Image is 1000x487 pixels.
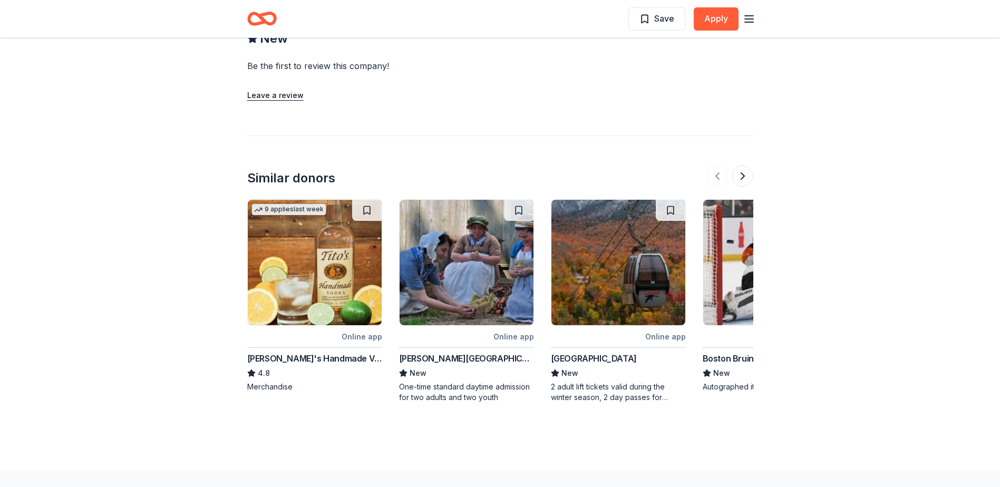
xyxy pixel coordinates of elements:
[551,382,686,403] div: 2 adult lift tickets valid during the winter season, 2 day passes for summer/fall attractions
[713,367,730,379] span: New
[703,200,837,325] img: Image for Boston Bruins
[399,199,534,403] a: Image for Coggeshall Farm MuseumOnline app[PERSON_NAME][GEOGRAPHIC_DATA]NewOne-time standard dayt...
[703,199,838,392] a: Image for Boston BruinsOnline appBoston BruinsNewAutographed items
[694,7,739,31] button: Apply
[493,330,534,343] div: Online app
[399,352,534,365] div: [PERSON_NAME][GEOGRAPHIC_DATA]
[247,60,517,72] div: Be the first to review this company!
[258,367,270,379] span: 4.8
[247,352,382,365] div: [PERSON_NAME]'s Handmade Vodka
[248,200,382,325] img: Image for Tito's Handmade Vodka
[247,382,382,392] div: Merchandise
[400,200,533,325] img: Image for Coggeshall Farm Museum
[260,30,288,47] span: New
[645,330,686,343] div: Online app
[247,199,382,392] a: Image for Tito's Handmade Vodka9 applieslast weekOnline app[PERSON_NAME]'s Handmade Vodka4.8Merch...
[247,6,277,31] a: Home
[551,199,686,403] a: Image for Loon Mountain ResortOnline app[GEOGRAPHIC_DATA]New2 adult lift tickets valid during the...
[551,200,685,325] img: Image for Loon Mountain Resort
[703,382,838,392] div: Autographed items
[551,352,637,365] div: [GEOGRAPHIC_DATA]
[654,12,674,25] span: Save
[247,89,304,102] button: Leave a review
[410,367,426,379] span: New
[247,170,335,187] div: Similar donors
[342,330,382,343] div: Online app
[252,204,326,215] div: 9 applies last week
[628,7,685,31] button: Save
[399,382,534,403] div: One-time standard daytime admission for two adults and two youth
[703,352,759,365] div: Boston Bruins
[561,367,578,379] span: New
